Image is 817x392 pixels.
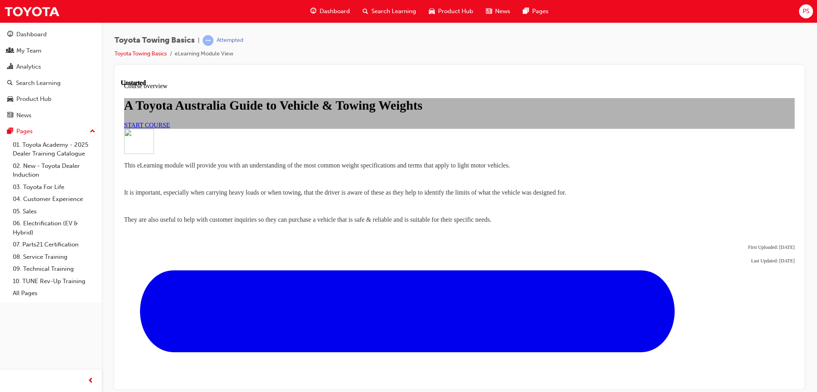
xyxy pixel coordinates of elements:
[198,36,199,45] span: |
[7,47,13,55] span: people-icon
[422,3,480,20] a: car-iconProduct Hub
[803,7,809,16] span: PS
[3,59,99,74] a: Analytics
[7,112,13,119] span: news-icon
[304,3,356,20] a: guage-iconDashboard
[10,251,99,263] a: 08. Service Training
[16,111,32,120] div: News
[3,42,49,49] a: START COURSE
[10,263,99,275] a: 09. Technical Training
[16,62,41,71] div: Analytics
[10,139,99,160] a: 01. Toyota Academy - 2025 Dealer Training Catalogue
[10,181,99,193] a: 03. Toyota For Life
[3,110,445,116] span: It is important, especially when carrying heavy loads or when towing, that the driver is aware of...
[3,92,99,106] a: Product Hub
[7,128,13,135] span: pages-icon
[486,6,492,16] span: news-icon
[371,7,416,16] span: Search Learning
[16,30,47,39] div: Dashboard
[10,160,99,181] a: 02. New - Toyota Dealer Induction
[16,46,41,55] div: My Team
[88,376,94,386] span: prev-icon
[480,3,517,20] a: news-iconNews
[10,193,99,205] a: 04. Customer Experience
[3,19,674,33] h1: A Toyota Australia Guide to Vehicle & Towing Weights
[10,217,99,238] a: 06. Electrification (EV & Hybrid)
[7,63,13,71] span: chart-icon
[3,83,389,89] span: This eLearning module will provide you with an understanding of the most common weight specificat...
[356,3,422,20] a: search-iconSearch Learning
[3,26,99,124] button: DashboardMy TeamAnalyticsSearch LearningProduct HubNews
[517,3,555,20] a: pages-iconPages
[3,108,99,123] a: News
[627,165,674,171] span: First Uploaded: [DATE]
[3,43,99,58] a: My Team
[3,124,99,139] button: Pages
[630,179,674,184] span: Last Updated: [DATE]
[320,7,350,16] span: Dashboard
[3,27,99,42] a: Dashboard
[16,79,61,88] div: Search Learning
[3,137,371,144] span: They are also useful to help with customer inquiries so they can purchase a vehicle that is safe ...
[495,7,510,16] span: News
[429,6,435,16] span: car-icon
[523,6,529,16] span: pages-icon
[16,127,33,136] div: Pages
[114,50,167,57] a: Toyota Towing Basics
[10,205,99,218] a: 05. Sales
[799,4,813,18] button: PS
[4,2,60,20] img: Trak
[438,7,473,16] span: Product Hub
[10,275,99,288] a: 10. TUNE Rev-Up Training
[7,31,13,38] span: guage-icon
[3,3,47,10] span: Course overview
[10,287,99,299] a: All Pages
[203,35,213,46] span: learningRecordVerb_ATTEMPT-icon
[310,6,316,16] span: guage-icon
[7,80,13,87] span: search-icon
[175,49,233,59] li: eLearning Module View
[10,238,99,251] a: 07. Parts21 Certification
[90,126,95,137] span: up-icon
[16,95,51,104] div: Product Hub
[532,7,549,16] span: Pages
[217,37,243,44] div: Attempted
[7,96,13,103] span: car-icon
[114,36,195,45] span: Toyota Towing Basics
[3,76,99,91] a: Search Learning
[363,6,368,16] span: search-icon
